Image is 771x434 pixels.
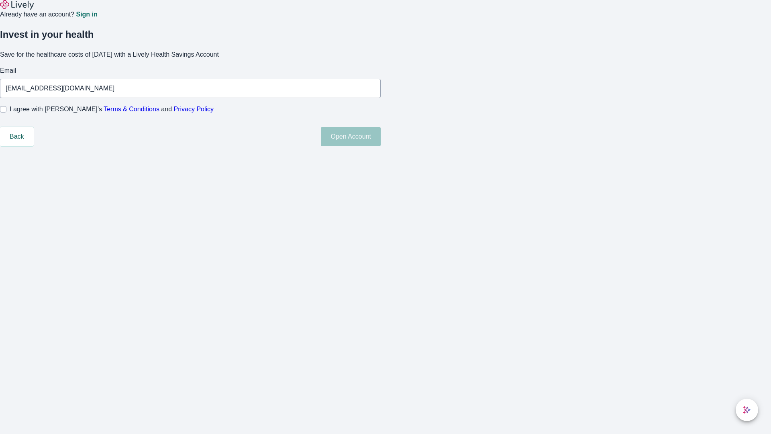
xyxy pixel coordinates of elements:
button: chat [736,399,758,421]
svg: Lively AI Assistant [743,406,751,414]
a: Terms & Conditions [104,106,159,113]
a: Sign in [76,11,97,18]
span: I agree with [PERSON_NAME]’s and [10,104,214,114]
a: Privacy Policy [174,106,214,113]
